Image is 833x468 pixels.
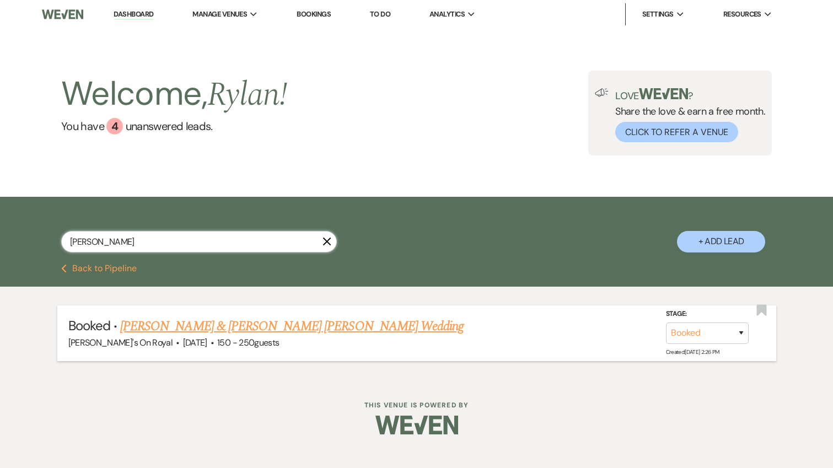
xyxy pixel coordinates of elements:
span: [PERSON_NAME]'s On Royal [68,337,173,348]
a: You have 4 unanswered leads. [61,118,287,135]
span: Booked [68,317,110,334]
a: Dashboard [114,9,153,20]
img: weven-logo-green.svg [639,88,688,99]
a: Bookings [297,9,331,19]
span: 150 - 250 guests [217,337,279,348]
div: Share the love & earn a free month. [609,88,765,142]
span: Created: [DATE] 2:26 PM [666,348,719,356]
label: Stage: [666,308,749,320]
span: Analytics [429,9,465,20]
button: + Add Lead [677,231,765,252]
h2: Welcome, [61,71,287,118]
a: [PERSON_NAME] & [PERSON_NAME] [PERSON_NAME] Wedding [120,316,464,336]
p: Love ? [615,88,765,101]
span: Settings [642,9,674,20]
a: To Do [370,9,390,19]
span: Resources [723,9,761,20]
span: Rylan ! [207,69,287,120]
span: Manage Venues [192,9,247,20]
img: loud-speaker-illustration.svg [595,88,609,97]
img: Weven Logo [375,406,458,444]
span: [DATE] [183,337,207,348]
img: Weven Logo [42,3,83,26]
div: 4 [106,118,123,135]
input: Search by name, event date, email address or phone number [61,231,337,252]
button: Click to Refer a Venue [615,122,738,142]
button: Back to Pipeline [61,264,137,273]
